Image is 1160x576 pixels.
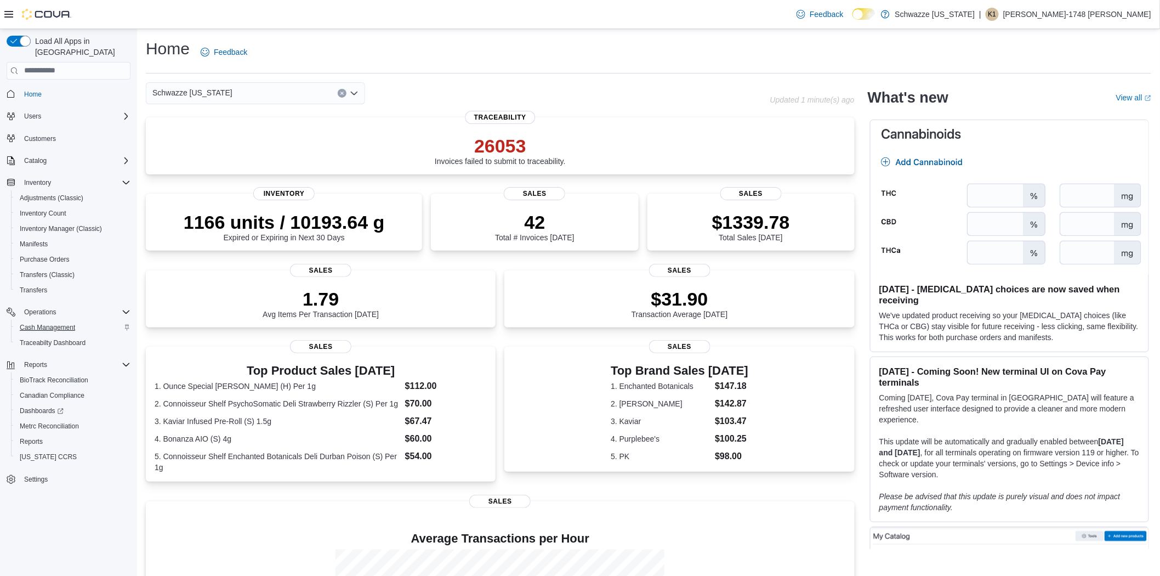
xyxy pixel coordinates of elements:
h3: [DATE] - Coming Soon! New terminal UI on Cova Pay terminals [879,366,1140,388]
button: Clear input [338,89,346,98]
a: [US_STATE] CCRS [15,450,81,464]
button: BioTrack Reconciliation [11,372,135,388]
dd: $103.47 [715,415,748,428]
span: [US_STATE] CCRS [20,453,77,461]
span: BioTrack Reconciliation [20,376,88,385]
img: Cova [22,9,71,20]
button: Traceabilty Dashboard [11,335,135,351]
h3: [DATE] - [MEDICAL_DATA] choices are now saved when receiving [879,284,1140,306]
span: Home [24,90,42,99]
span: Inventory Manager (Classic) [15,222,130,235]
span: Inventory Count [20,209,66,218]
span: Traceabilty Dashboard [15,336,130,349]
a: Metrc Reconciliation [15,420,83,433]
a: Canadian Compliance [15,389,89,402]
div: Transaction Average [DATE] [632,288,728,319]
dd: $54.00 [405,450,487,463]
span: BioTrack Reconciliation [15,374,130,387]
dd: $142.87 [715,397,748,410]
button: Transfers [11,283,135,298]
div: Expired or Expiring in Next 30 Days [184,211,385,242]
h1: Home [146,38,190,60]
span: Operations [24,308,56,317]
span: Reports [24,360,47,369]
span: Dashboards [20,406,64,415]
span: Washington CCRS [15,450,130,464]
span: Reports [20,358,130,371]
h3: Top Brand Sales [DATE] [611,364,748,377]
button: Operations [20,306,61,319]
span: Operations [20,306,130,319]
a: View allExternal link [1116,93,1151,102]
em: Please be advised that this update is purely visual and does not impact payment functionality. [879,492,1121,512]
a: Reports [15,435,47,448]
dt: 3. Kaviar [611,416,710,427]
dt: 3. Kaviar Infused Pre-Roll (S) 1.5g [155,416,401,427]
a: Settings [20,473,52,486]
span: Customers [24,134,56,143]
button: Users [20,110,46,123]
span: Users [20,110,130,123]
span: Home [20,87,130,101]
a: Transfers (Classic) [15,268,79,281]
a: Customers [20,132,60,145]
svg: External link [1145,95,1151,101]
button: Reports [20,358,52,371]
p: We've updated product receiving so your [MEDICAL_DATA] choices (like THCa or CBG) stay visible fo... [879,310,1140,343]
button: Inventory Manager (Classic) [11,221,135,236]
a: Dashboards [15,404,68,417]
a: Feedback [792,3,848,25]
div: Katie-1748 Upton [986,8,999,21]
p: 1166 units / 10193.64 g [184,211,385,233]
dd: $67.47 [405,415,487,428]
span: Reports [15,435,130,448]
span: Sales [504,187,565,200]
button: Inventory [2,175,135,190]
span: Inventory Manager (Classic) [20,224,102,233]
span: Feedback [214,47,247,58]
button: Operations [2,304,135,320]
span: Manifests [15,238,130,251]
p: $31.90 [632,288,728,310]
dt: 5. Connoisseur Shelf Enchanted Botanicals Deli Durban Poison (S) Per 1g [155,451,401,473]
span: Sales [720,187,782,200]
button: Inventory Count [11,206,135,221]
button: Reports [11,434,135,449]
h3: Top Product Sales [DATE] [155,364,487,377]
span: Catalog [20,154,130,167]
span: Canadian Compliance [15,389,130,402]
a: Feedback [196,41,252,63]
span: Inventory [253,187,315,200]
a: Home [20,88,46,101]
span: Metrc Reconciliation [15,420,130,433]
nav: Complex example [7,82,130,516]
span: Sales [649,340,710,353]
span: Metrc Reconciliation [20,422,79,431]
span: Transfers [15,284,130,297]
p: | [979,8,981,21]
a: Purchase Orders [15,253,74,266]
dt: 2. [PERSON_NAME] [611,398,710,409]
span: Settings [20,472,130,486]
button: Metrc Reconciliation [11,419,135,434]
span: Transfers (Classic) [15,268,130,281]
dt: 4. Purplebee's [611,433,710,444]
h4: Average Transactions per Hour [155,532,846,545]
div: Avg Items Per Transaction [DATE] [263,288,379,319]
span: Purchase Orders [20,255,70,264]
button: Canadian Compliance [11,388,135,403]
span: Load All Apps in [GEOGRAPHIC_DATA] [31,36,130,58]
span: Schwazze [US_STATE] [152,86,232,99]
button: Inventory [20,176,55,189]
span: Sales [290,340,351,353]
p: Schwazze [US_STATE] [895,8,975,21]
p: This update will be automatically and gradually enabled between , for all terminals operating on ... [879,436,1140,480]
dd: $98.00 [715,450,748,463]
span: Sales [649,264,710,277]
span: Dashboards [15,404,130,417]
button: Catalog [2,153,135,168]
div: Total Sales [DATE] [712,211,790,242]
p: Updated 1 minute(s) ago [770,95,855,104]
span: Transfers [20,286,47,295]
